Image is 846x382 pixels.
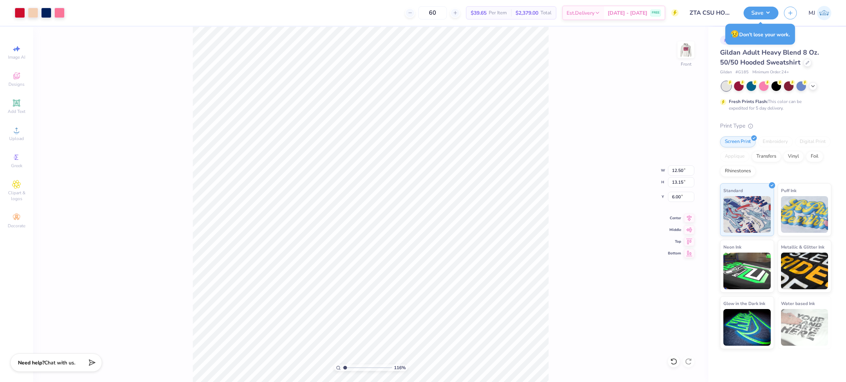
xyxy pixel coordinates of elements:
[679,43,693,57] img: Front
[668,216,681,221] span: Center
[729,99,768,104] strong: Fresh Prints Flash:
[668,251,681,256] span: Bottom
[652,10,659,15] span: FREE
[681,61,691,67] div: Front
[720,48,819,67] span: Gildan Adult Heavy Blend 8 Oz. 50/50 Hooded Sweatshirt
[18,359,44,366] strong: Need help?
[44,359,75,366] span: Chat with us.
[516,9,538,17] span: $2,379.00
[752,69,789,76] span: Minimum Order: 24 +
[723,187,743,194] span: Standard
[729,98,819,111] div: This color can be expedited for 5 day delivery.
[540,9,552,17] span: Total
[781,243,824,251] span: Metallic & Glitter Ink
[684,5,738,20] input: Untitled Design
[817,6,831,20] img: Mark Joshua Mullasgo
[781,253,828,289] img: Metallic & Glitter Ink
[668,239,681,244] span: Top
[781,187,796,194] span: Puff Ink
[720,136,756,147] div: Screen Print
[735,69,749,76] span: # G185
[723,309,771,346] img: Glow in the Dark Ink
[4,190,29,202] span: Clipart & logos
[809,6,831,20] a: MJ
[725,24,795,45] div: Don’t lose your work.
[567,9,594,17] span: Est. Delivery
[489,9,507,17] span: Per Item
[809,9,815,17] span: MJ
[781,196,828,233] img: Puff Ink
[783,151,804,162] div: Vinyl
[806,151,823,162] div: Foil
[608,9,647,17] span: [DATE] - [DATE]
[8,223,25,229] span: Decorate
[781,309,828,346] img: Water based Ink
[720,151,749,162] div: Applique
[723,300,765,307] span: Glow in the Dark Ink
[723,243,741,251] span: Neon Ink
[744,7,778,19] button: Save
[394,364,406,371] span: 116 %
[752,151,781,162] div: Transfers
[795,136,831,147] div: Digital Print
[8,109,25,114] span: Add Text
[723,253,771,289] img: Neon Ink
[720,36,749,45] div: # 516158B
[720,166,756,177] div: Rhinestones
[730,29,739,39] span: 😥
[8,81,25,87] span: Designs
[720,122,831,130] div: Print Type
[418,6,447,19] input: – –
[758,136,793,147] div: Embroidery
[8,54,25,60] span: Image AI
[471,9,487,17] span: $39.65
[781,300,815,307] span: Water based Ink
[11,163,22,169] span: Greek
[668,227,681,232] span: Middle
[720,69,732,76] span: Gildan
[9,136,24,142] span: Upload
[723,196,771,233] img: Standard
